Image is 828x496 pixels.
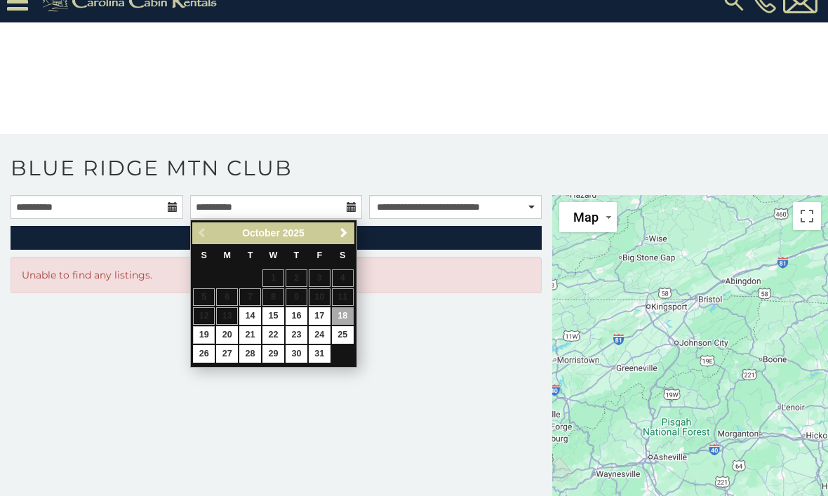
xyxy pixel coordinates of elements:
a: 28 [239,345,261,363]
a: 27 [216,345,238,363]
a: 17 [309,307,330,325]
p: Unable to find any listings. [22,268,530,282]
a: 18 [332,307,354,325]
a: 19 [193,326,215,344]
span: 2025 [283,227,305,239]
a: 30 [286,345,307,363]
a: 22 [262,326,284,344]
a: 20 [216,326,238,344]
a: Next [335,224,353,242]
a: 16 [286,307,307,325]
a: RefineSearchFilters [11,226,542,250]
a: 25 [332,326,354,344]
span: Monday [223,250,231,260]
span: Next [338,227,349,239]
span: Map [573,210,599,224]
a: 26 [193,345,215,363]
span: October [242,227,280,239]
a: 15 [262,307,284,325]
a: 24 [309,326,330,344]
span: Saturday [340,250,345,260]
a: 23 [286,326,307,344]
span: Tuesday [248,250,253,260]
span: Friday [316,250,322,260]
a: 21 [239,326,261,344]
a: 14 [239,307,261,325]
span: Sunday [201,250,207,260]
a: 29 [262,345,284,363]
button: Toggle fullscreen view [793,202,821,230]
span: Wednesday [269,250,278,260]
span: Thursday [294,250,300,260]
a: 31 [309,345,330,363]
button: Change map style [559,202,617,232]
